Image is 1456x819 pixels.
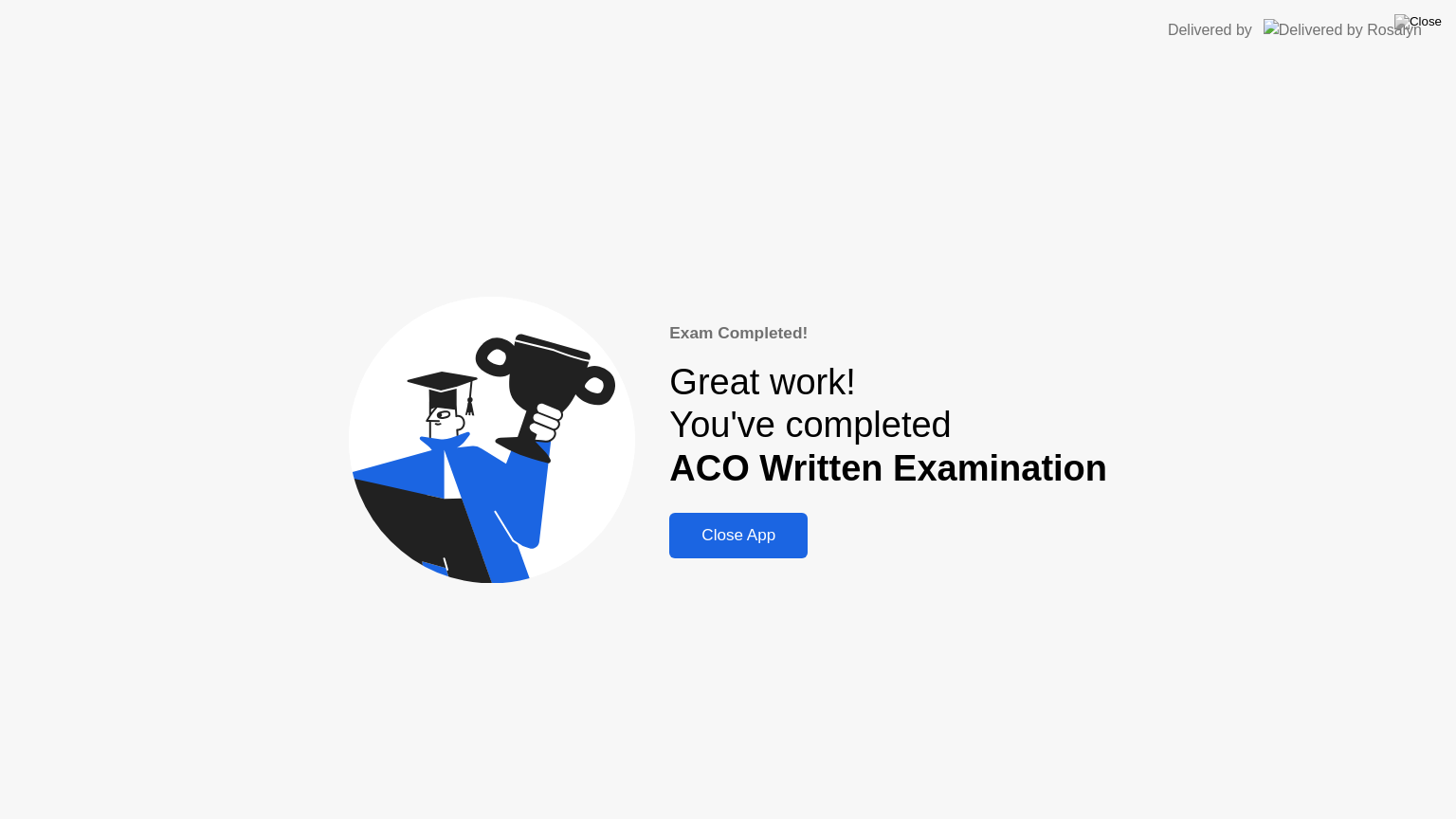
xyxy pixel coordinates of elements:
[669,448,1107,488] b: ACO Written Examination
[669,513,808,558] button: Close App
[1168,19,1252,42] div: Delivered by
[675,526,802,545] div: Close App
[1394,14,1442,29] img: Close
[669,361,1107,491] div: Great work! You've completed
[1264,19,1422,41] img: Delivered by Rosalyn
[669,321,1107,346] div: Exam Completed!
